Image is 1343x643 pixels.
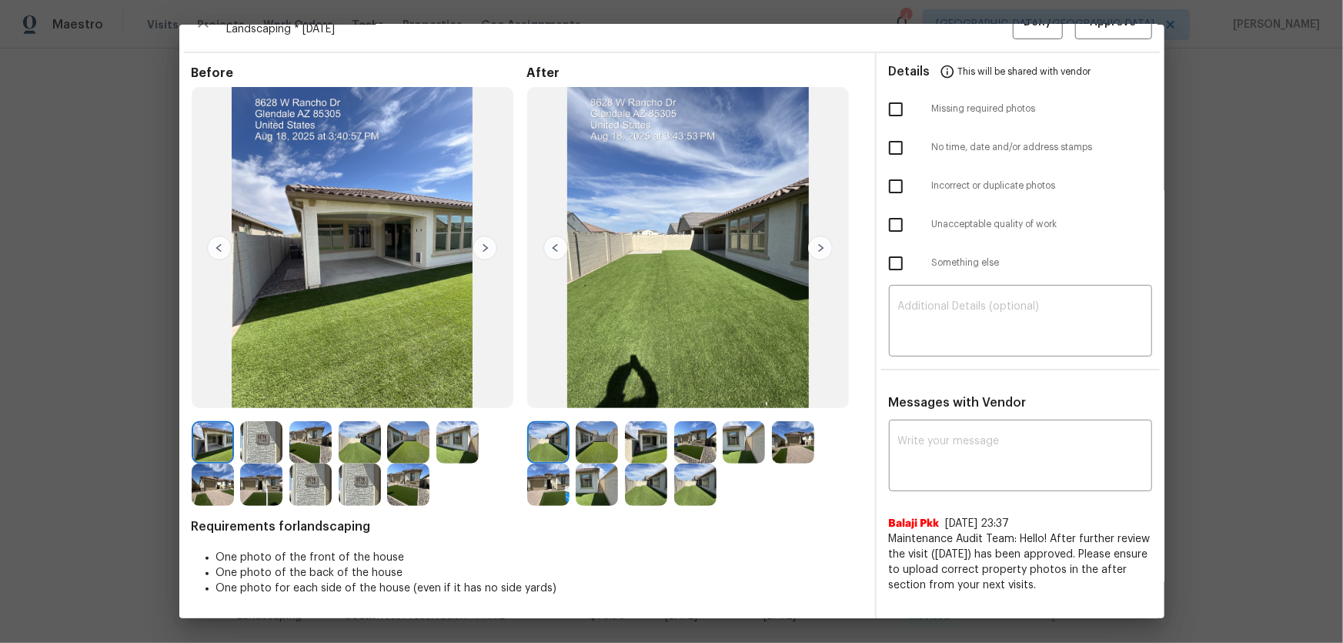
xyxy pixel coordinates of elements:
span: Before [192,65,527,81]
span: This will be shared with vendor [958,53,1091,90]
div: No time, date and/or address stamps [877,129,1164,167]
span: Maintenance Audit Team: Hello! After further review the visit ([DATE]) has been approved. Please ... [889,531,1152,593]
span: Incorrect or duplicate photos [932,179,1152,193]
span: Details [889,53,930,90]
span: After [527,65,863,81]
span: Missing required photos [932,102,1152,116]
li: One photo for each side of the house (even if it has no side yards) [216,581,863,596]
img: left-chevron-button-url [543,236,568,260]
span: Messages with Vendor [889,397,1027,409]
img: right-chevron-button-url [808,236,833,260]
div: Unacceptable quality of work [877,206,1164,244]
img: right-chevron-button-url [473,236,497,260]
div: Incorrect or duplicate photos [877,167,1164,206]
span: Requirements for landscaping [192,519,863,534]
div: Missing required photos [877,90,1164,129]
span: No time, date and/or address stamps [932,141,1152,154]
span: Balaji Pkk [889,516,940,531]
span: Unacceptable quality of work [932,218,1152,231]
span: Something else [932,256,1152,270]
li: One photo of the back of the house [216,565,863,581]
span: [DATE] 23:37 [946,518,1010,529]
div: Something else [877,244,1164,283]
img: left-chevron-button-url [207,236,232,260]
li: One photo of the front of the house [216,550,863,565]
span: Landscaping * [DATE] [227,22,1013,37]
